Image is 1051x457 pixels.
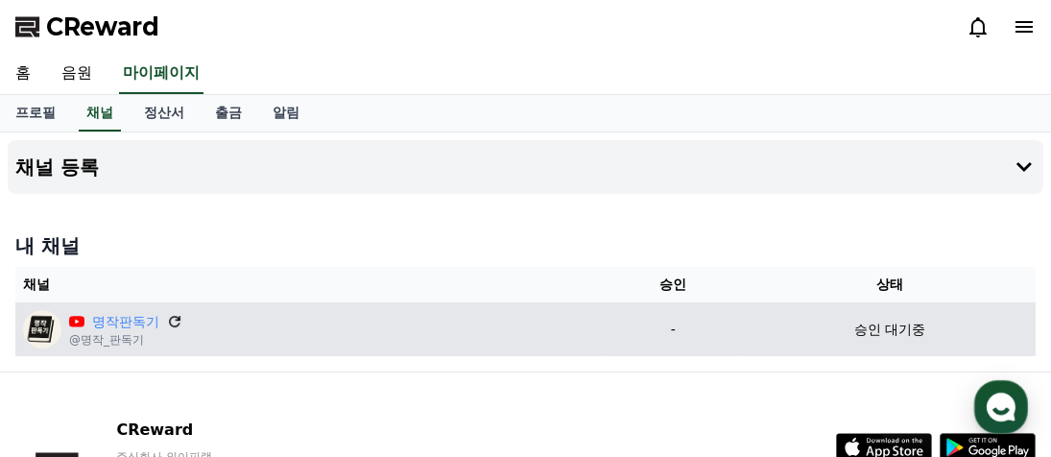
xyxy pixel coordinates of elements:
[6,298,127,346] a: 홈
[46,12,159,42] span: CReward
[15,232,1036,259] h4: 내 채널
[46,54,107,94] a: 음원
[257,95,315,132] a: 알림
[23,310,61,349] img: 명작판독기
[15,12,159,42] a: CReward
[854,320,925,340] p: 승인 대기중
[119,54,203,94] a: 마이페이지
[744,267,1036,302] th: 상태
[15,156,99,178] h4: 채널 등록
[602,267,744,302] th: 승인
[176,327,199,343] span: 대화
[92,312,159,332] a: 명작판독기
[609,320,736,340] p: -
[297,326,320,342] span: 설정
[116,419,350,442] p: CReward
[129,95,200,132] a: 정산서
[8,140,1043,194] button: 채널 등록
[248,298,369,346] a: 설정
[79,95,121,132] a: 채널
[127,298,248,346] a: 대화
[200,95,257,132] a: 출금
[60,326,72,342] span: 홈
[69,332,182,348] p: @명작_판독기
[15,267,602,302] th: 채널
